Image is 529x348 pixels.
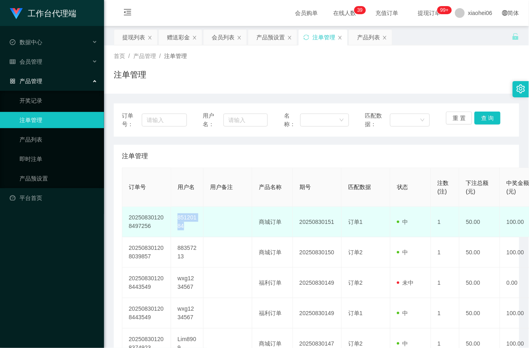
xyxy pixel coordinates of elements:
[20,151,98,167] a: 即时注单
[397,310,408,316] span: 中
[128,53,130,59] span: /
[446,112,472,125] button: 重 置
[252,268,293,298] td: 福利订单
[312,30,335,45] div: 注单管理
[122,112,142,129] span: 订单号：
[299,184,311,190] span: 期号
[431,298,460,329] td: 1
[304,34,309,40] i: 图标: sync
[431,268,460,298] td: 1
[460,298,500,329] td: 50.00
[354,6,366,14] sup: 39
[252,207,293,237] td: 商城订单
[252,298,293,329] td: 福利订单
[348,249,363,256] span: 订单2
[10,59,15,64] i: 图标: table
[284,112,300,129] span: 名称：
[460,207,500,237] td: 50.00
[414,10,444,16] span: 提现订单
[339,118,344,123] i: 图标: down
[397,279,414,286] span: 未中
[431,207,460,237] td: 1
[10,39,15,45] i: 图标: check-circle-o
[338,35,343,40] i: 图标: close
[147,35,152,40] i: 图标: close
[259,184,282,190] span: 产品名称
[348,340,363,347] span: 订单2
[20,131,98,148] a: 产品列表
[293,298,342,329] td: 20250830149
[437,6,452,14] sup: 1023
[133,53,156,59] span: 产品管理
[357,6,360,14] p: 3
[212,30,234,45] div: 会员列表
[348,279,363,286] span: 订单2
[397,184,408,190] span: 状态
[122,207,171,237] td: 202508301208497256
[287,35,292,40] i: 图标: close
[129,184,146,190] span: 订单号
[171,207,204,237] td: 85120184
[122,151,148,161] span: 注单管理
[460,237,500,268] td: 50.00
[10,39,42,45] span: 数据中心
[397,340,408,347] span: 中
[20,170,98,187] a: 产品预设置
[438,180,449,195] span: 注数(注)
[293,207,342,237] td: 20250830151
[420,118,425,123] i: 图标: down
[502,10,508,16] i: 图标: global
[142,114,187,127] input: 请输入
[167,30,190,45] div: 赠送彩金
[10,58,42,65] span: 会员管理
[10,8,23,19] img: logo.9652507e.png
[431,237,460,268] td: 1
[329,10,360,16] span: 在线人数
[348,184,371,190] span: 匹配数据
[256,30,285,45] div: 产品预设置
[171,268,204,298] td: wxg1234567
[357,30,380,45] div: 产品列表
[122,30,145,45] div: 提现列表
[122,298,171,329] td: 202508301208443549
[28,0,76,26] h1: 工作台代理端
[114,0,141,26] i: 图标: menu-fold
[171,237,204,268] td: 88357213
[365,112,390,129] span: 匹配数据：
[252,237,293,268] td: 商城订单
[10,190,98,206] a: 图标: dashboard平台首页
[397,249,408,256] span: 中
[512,33,519,40] i: 图标: unlock
[371,10,402,16] span: 充值订单
[10,78,42,84] span: 产品管理
[192,35,197,40] i: 图标: close
[164,53,187,59] span: 注单管理
[293,237,342,268] td: 20250830150
[10,78,15,84] i: 图标: appstore-o
[475,112,501,125] button: 查 询
[223,114,268,127] input: 请输入
[203,112,223,129] span: 用户名：
[171,298,204,329] td: wxg1234567
[293,268,342,298] td: 20250830149
[10,10,76,16] a: 工作台代理端
[348,310,363,316] span: 订单1
[516,84,525,93] i: 图标: setting
[348,219,363,225] span: 订单1
[210,184,233,190] span: 用户备注
[382,35,387,40] i: 图标: close
[466,180,489,195] span: 下注总额(元)
[360,6,363,14] p: 9
[122,268,171,298] td: 202508301208443549
[159,53,161,59] span: /
[114,53,125,59] span: 首页
[237,35,242,40] i: 图标: close
[460,268,500,298] td: 50.00
[122,237,171,268] td: 202508301208039857
[20,112,98,128] a: 注单管理
[397,219,408,225] span: 中
[20,92,98,109] a: 开奖记录
[178,184,195,190] span: 用户名
[114,69,146,81] h1: 注单管理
